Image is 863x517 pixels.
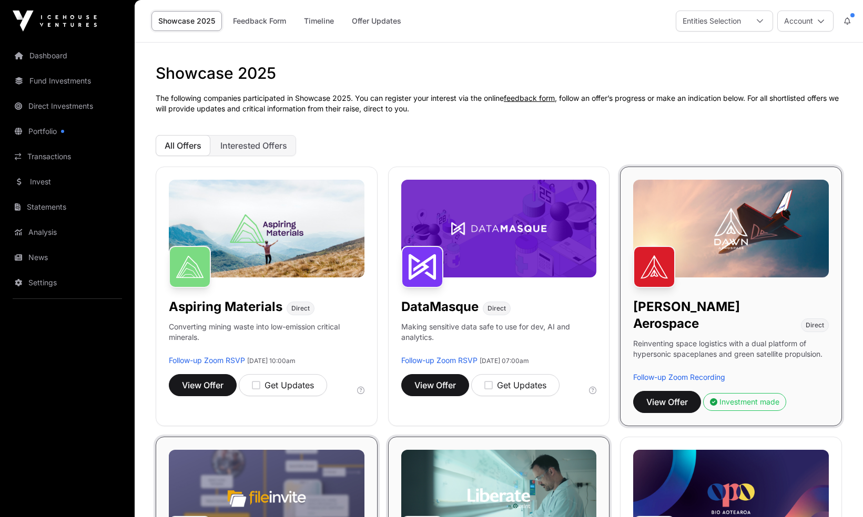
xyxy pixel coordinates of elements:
button: Get Updates [239,374,327,396]
button: Get Updates [471,374,560,396]
a: Follow-up Zoom RSVP [401,356,478,365]
span: Interested Offers [220,140,287,151]
p: Making sensitive data safe to use for dev, AI and analytics. [401,322,597,355]
button: View Offer [633,391,701,413]
a: Transactions [8,145,126,168]
a: feedback form [504,94,555,102]
a: Showcase 2025 [151,11,222,31]
img: Dawn-Banner.jpg [633,180,829,277]
h1: Aspiring Materials [169,298,282,315]
span: View Offer [414,379,456,391]
img: Dawn Aerospace [633,246,675,288]
iframe: Chat Widget [810,467,863,517]
div: Entities Selection [676,11,747,31]
img: Icehouse Ventures Logo [13,11,97,32]
a: Settings [8,271,126,294]
div: Get Updates [252,379,314,391]
a: Timeline [297,11,341,31]
h1: DataMasque [401,298,479,315]
img: Aspiring Materials [169,246,211,288]
img: DataMasque [401,246,443,288]
span: Direct [806,321,824,329]
h1: Showcase 2025 [156,64,842,82]
button: Investment made [703,393,786,411]
p: Converting mining waste into low-emission critical minerals. [169,322,364,355]
a: Portfolio [8,120,126,143]
span: View Offer [646,396,688,408]
span: Direct [488,304,506,313]
span: All Offers [165,140,201,151]
a: Follow-up Zoom RSVP [169,356,245,365]
a: Feedback Form [226,11,293,31]
h1: [PERSON_NAME] Aerospace [633,298,797,332]
button: Account [777,11,834,32]
a: Fund Investments [8,69,126,92]
span: Direct [291,304,310,313]
a: Follow-up Zoom Recording [633,373,725,381]
button: View Offer [401,374,469,396]
button: View Offer [169,374,237,396]
span: [DATE] 10:00am [247,357,296,365]
a: Invest [8,170,126,193]
img: Aspiring-Banner.jpg [169,180,364,277]
a: Offer Updates [345,11,408,31]
button: Interested Offers [211,135,296,156]
span: [DATE] 07:00am [480,357,529,365]
button: All Offers [156,135,210,156]
a: Analysis [8,221,126,244]
a: Statements [8,195,126,219]
div: Get Updates [484,379,546,391]
img: DataMasque-Banner.jpg [401,180,597,277]
a: News [8,246,126,269]
div: Investment made [710,397,779,407]
a: Dashboard [8,44,126,67]
span: View Offer [182,379,224,391]
p: The following companies participated in Showcase 2025. You can register your interest via the onl... [156,93,842,114]
p: Reinventing space logistics with a dual platform of hypersonic spaceplanes and green satellite pr... [633,338,829,372]
a: Direct Investments [8,95,126,118]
